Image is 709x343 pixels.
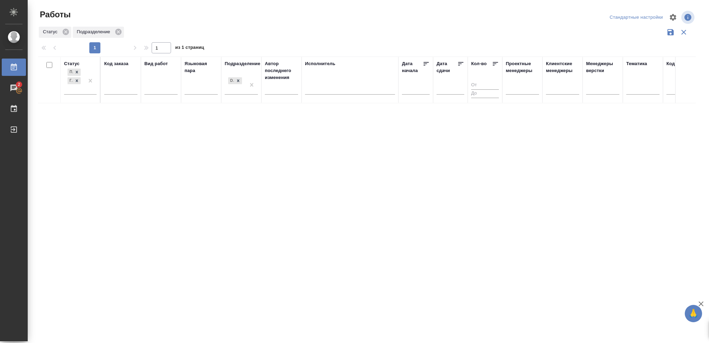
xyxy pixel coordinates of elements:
[265,60,298,81] div: Автор последнего изменения
[39,27,71,38] div: Статус
[305,60,335,67] div: Исполнитель
[68,69,73,76] div: Подбор
[73,27,124,38] div: Подразделение
[68,77,73,85] div: Готов к работе
[666,60,693,67] div: Код работы
[626,60,647,67] div: Тематика
[104,60,128,67] div: Код заказа
[681,11,696,24] span: Посмотреть информацию
[14,81,24,88] span: 2
[685,305,702,322] button: 🙏
[471,81,499,89] input: От
[664,26,677,39] button: Сохранить фильтры
[677,26,690,39] button: Сбросить фильтры
[665,9,681,26] span: Настроить таблицу
[77,28,113,35] p: Подразделение
[227,77,243,85] div: DTPlight
[185,60,218,74] div: Языковая пара
[228,77,234,85] div: DTPlight
[2,79,26,97] a: 2
[175,43,204,53] span: из 1 страниц
[688,306,699,321] span: 🙏
[402,60,423,74] div: Дата начала
[437,60,457,74] div: Дата сдачи
[546,60,579,74] div: Клиентские менеджеры
[471,89,499,98] input: До
[586,60,619,74] div: Менеджеры верстки
[608,12,665,23] div: split button
[471,60,487,67] div: Кол-во
[225,60,260,67] div: Подразделение
[144,60,168,67] div: Вид работ
[38,9,71,20] span: Работы
[506,60,539,74] div: Проектные менеджеры
[67,68,81,77] div: Подбор, Готов к работе
[67,77,81,85] div: Подбор, Готов к работе
[43,28,60,35] p: Статус
[64,60,80,67] div: Статус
